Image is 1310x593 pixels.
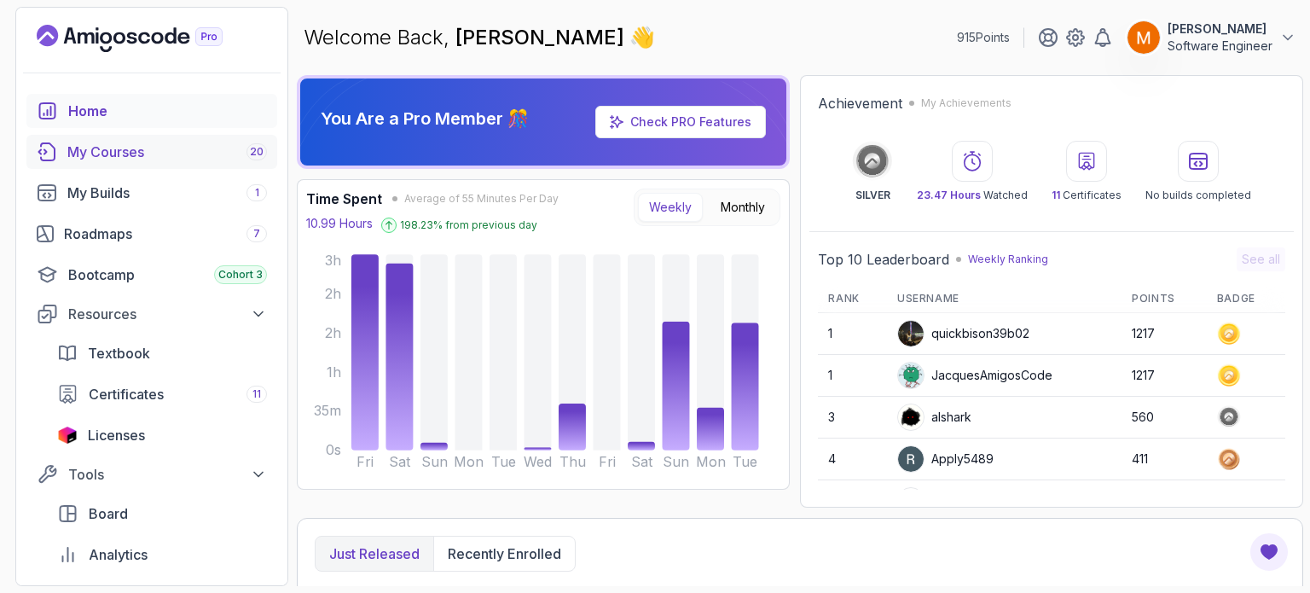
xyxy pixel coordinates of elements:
[314,404,341,420] tspan: 35m
[37,25,262,52] a: Landing page
[968,253,1048,266] p: Weekly Ranking
[1249,532,1290,573] button: Open Feedback Button
[255,186,259,200] span: 1
[68,101,267,121] div: Home
[250,145,264,159] span: 20
[26,176,277,210] a: builds
[898,321,924,346] img: user profile image
[89,384,164,404] span: Certificates
[897,404,971,431] div: alshark
[88,343,150,363] span: Textbook
[897,320,1029,347] div: quickbison39b02
[64,224,267,244] div: Roadmaps
[253,227,260,241] span: 7
[631,454,653,470] tspan: Sat
[326,443,341,459] tspan: 0s
[404,192,559,206] span: Average of 55 Minutes Per Day
[1127,21,1160,54] img: user profile image
[26,299,277,329] button: Resources
[957,29,1010,46] p: 915 Points
[448,544,561,564] p: Recently enrolled
[316,537,433,571] button: Just released
[304,24,655,51] p: Welcome Back,
[400,218,537,232] p: 198.23 % from previous day
[664,454,690,470] tspan: Sun
[1122,355,1207,397] td: 1217
[921,96,1011,110] p: My Achievements
[855,189,890,202] p: SILVER
[26,135,277,169] a: courses
[638,193,703,222] button: Weekly
[1145,189,1251,202] p: No builds completed
[818,480,887,522] td: 5
[818,439,887,480] td: 4
[818,355,887,397] td: 1
[897,445,994,473] div: Apply5489
[1052,189,1060,201] span: 11
[1052,189,1122,202] p: Certificates
[818,313,887,355] td: 1
[818,93,902,113] h2: Achievement
[898,488,924,514] img: user profile image
[47,336,277,370] a: textbook
[1122,439,1207,480] td: 411
[898,404,924,430] img: user profile image
[68,304,267,324] div: Resources
[917,189,981,201] span: 23.47 Hours
[325,286,341,302] tspan: 2h
[356,454,374,470] tspan: Fri
[321,107,529,131] p: You Are a Pro Member 🎊
[26,217,277,251] a: roadmaps
[327,364,341,381] tspan: 1h
[306,189,382,209] h3: Time Spent
[898,446,924,472] img: user profile image
[421,454,448,470] tspan: Sun
[68,265,267,285] div: Bootcamp
[26,94,277,128] a: home
[629,22,657,52] span: 👋
[559,454,586,470] tspan: Thu
[455,25,629,49] span: [PERSON_NAME]
[1122,285,1207,313] th: Points
[1122,313,1207,355] td: 1217
[252,387,261,401] span: 11
[1122,397,1207,439] td: 560
[887,285,1122,313] th: Username
[433,537,575,571] button: Recently enrolled
[67,183,267,203] div: My Builds
[47,418,277,452] a: licenses
[57,427,78,444] img: jetbrains icon
[1168,38,1272,55] p: Software Engineer
[818,397,887,439] td: 3
[1207,285,1285,313] th: Badge
[818,285,887,313] th: Rank
[710,193,776,222] button: Monthly
[47,377,277,411] a: certificates
[325,253,341,269] tspan: 3h
[26,258,277,292] a: bootcamp
[218,268,263,282] span: Cohort 3
[454,454,484,470] tspan: Mon
[1168,20,1272,38] p: [PERSON_NAME]
[1237,247,1285,271] button: See all
[68,464,267,485] div: Tools
[89,544,148,565] span: Analytics
[47,497,277,531] a: board
[897,487,979,515] div: IssaKass
[818,249,949,270] h2: Top 10 Leaderboard
[491,454,516,470] tspan: Tue
[595,106,766,138] a: Check PRO Features
[1127,20,1296,55] button: user profile image[PERSON_NAME]Software Engineer
[325,325,341,341] tspan: 2h
[524,454,552,470] tspan: Wed
[329,544,420,564] p: Just released
[88,425,145,445] span: Licenses
[599,454,616,470] tspan: Fri
[306,215,373,232] p: 10.99 Hours
[26,459,277,490] button: Tools
[897,362,1052,389] div: JacquesAmigosCode
[630,114,751,129] a: Check PRO Features
[696,454,726,470] tspan: Mon
[898,363,924,388] img: default monster avatar
[733,454,758,470] tspan: Tue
